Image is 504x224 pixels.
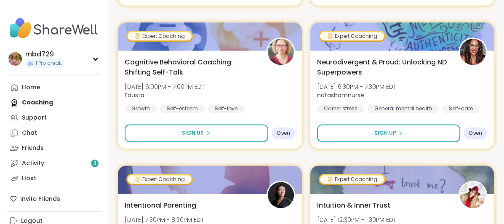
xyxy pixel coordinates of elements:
div: Career stress [317,104,364,113]
img: mbd729 [8,52,22,66]
span: 3 [93,160,96,167]
a: Activity3 [7,156,101,171]
img: Fausta [268,39,294,65]
div: Self-care [442,104,480,113]
div: Growth [125,104,157,113]
a: Friends [7,141,101,156]
span: [DATE] 7:30PM - 8:30PM EDT [125,216,204,224]
img: natashamnurse [460,39,486,65]
a: Chat [7,125,101,141]
div: Expert Coaching [128,175,192,184]
span: Cognitive Behavioral Coaching: Shifting Self-Talk [125,57,257,77]
div: Expert Coaching [320,175,384,184]
div: Chat [22,129,37,137]
div: Support [22,114,47,122]
b: natashamnurse [317,91,364,99]
span: Sign Up [182,129,204,137]
button: Sign Up [125,124,268,142]
button: Sign Up [317,124,461,142]
span: Open [469,130,482,136]
a: Support [7,110,101,125]
span: Neurodivergent & Proud: Unlocking ND Superpowers [317,57,450,77]
span: 1 Pro credit [35,60,62,67]
div: Host [22,174,36,183]
img: CLove [460,182,486,208]
span: [DATE] 12:30PM - 1:30PM EDT [317,216,396,224]
span: Sign Up [374,129,396,137]
b: Fausta [125,91,144,99]
div: Invite Friends [7,191,101,206]
span: Intentional Parenting [125,200,196,211]
div: Self-esteem [160,104,205,113]
div: Self-love [208,104,244,113]
div: mbd729 [25,50,64,59]
div: General mental health [368,104,439,113]
span: [DATE] 6:30PM - 7:30PM EDT [317,83,396,91]
div: Activity [22,159,44,168]
img: Natasha [268,182,294,208]
a: Host [7,171,101,186]
div: Friends [22,144,44,152]
a: Home [7,80,101,95]
span: Open [277,130,290,136]
span: Intuition & Inner Trust [317,200,390,211]
div: Expert Coaching [320,32,384,40]
div: Home [22,83,40,92]
img: ShareWell Nav Logo [7,13,101,43]
span: [DATE] 6:00PM - 7:00PM EDT [125,83,205,91]
div: Expert Coaching [128,32,192,40]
